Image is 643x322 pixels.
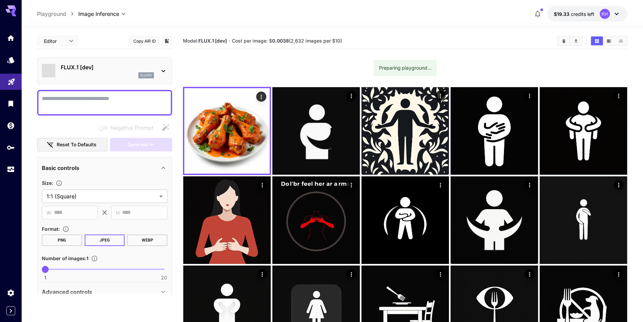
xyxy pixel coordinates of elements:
div: Basic controls [42,160,167,176]
button: $19.3326KH [547,6,627,22]
button: Add to library [164,37,170,45]
img: 9k= [183,176,271,264]
div: Actions [435,91,446,101]
span: Negative prompts are not compatible with the selected model. [97,123,159,132]
button: Choose the file format for the output image. [60,226,72,232]
button: Specify how many images to generate in a single request. Each image generation will be charged se... [88,255,101,262]
nav: breadcrumb [37,10,78,18]
div: Playground [7,75,16,84]
span: 1:1 (Square) [47,192,157,200]
span: $19.33 [554,11,571,17]
div: Clear ImagesDownload All [557,36,583,46]
span: Format : [42,226,60,232]
button: JPEG [85,234,125,246]
div: Actions [257,180,267,190]
div: Advanced controls [42,284,167,300]
div: $19.3326 [554,10,594,18]
div: Models [7,56,15,64]
p: Advanced controls [42,288,92,296]
div: Home [7,34,15,42]
div: Actions [256,92,266,102]
button: Reset to defaults [37,138,107,152]
div: Preparing playground... [379,62,431,74]
img: 9k= [184,88,270,174]
div: Actions [346,91,356,101]
button: Download All [570,36,582,45]
div: Actions [257,269,267,279]
div: KH [600,9,610,19]
span: Size : [42,180,53,186]
img: 2Q== [451,87,538,175]
img: Z [361,176,449,264]
button: PNG [42,234,82,246]
div: Actions [525,91,535,101]
div: Wallet [7,121,15,130]
span: Editor [44,38,65,45]
span: 20 [161,274,167,281]
span: Negative Prompt [110,124,153,132]
div: Settings [7,289,15,297]
div: Library [7,99,15,108]
img: Z [361,87,449,175]
button: Show images in list view [615,36,627,45]
button: Show images in video view [603,36,615,45]
div: Actions [435,180,446,190]
span: credits left [571,11,594,17]
span: Number of images : 1 [42,255,88,261]
button: Expand sidebar [6,306,15,315]
img: 2Q== [272,176,360,264]
div: Actions [346,269,356,279]
button: Clear Images [558,36,570,45]
div: Actions [525,180,535,190]
button: Copy AIR ID [129,36,160,46]
button: WEBP [127,234,167,246]
span: 1 [44,274,46,281]
button: Show images in grid view [591,36,603,45]
a: Playground [37,10,66,18]
div: Actions [435,269,446,279]
button: Adjust the dimensions of the generated image by specifying its width and height in pixels, or sel... [53,180,65,187]
p: · [229,37,230,45]
img: 9k= [540,87,627,175]
div: API Keys [7,143,15,152]
div: Actions [614,269,624,279]
div: Actions [525,269,535,279]
div: Actions [346,180,356,190]
p: flux1d [140,73,152,78]
div: FLUX.1 [dev]flux1d [42,60,167,81]
img: Z [272,87,360,175]
b: 0.0038 [272,38,289,44]
span: Model: [183,38,227,44]
span: W [47,209,51,217]
div: Actions [614,180,624,190]
div: Show images in grid viewShow images in video viewShow images in list view [590,36,627,46]
img: 2Q== [540,176,627,264]
p: Basic controls [42,164,79,172]
span: Cost per image: $ (2,632 images per $10) [232,38,342,44]
span: H [116,209,119,217]
div: Usage [7,165,15,174]
span: Image Inference [78,10,119,18]
img: Z [451,176,538,264]
div: Actions [614,91,624,101]
p: FLUX.1 [dev] [61,63,154,71]
b: FLUX.1 [dev] [198,38,227,44]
